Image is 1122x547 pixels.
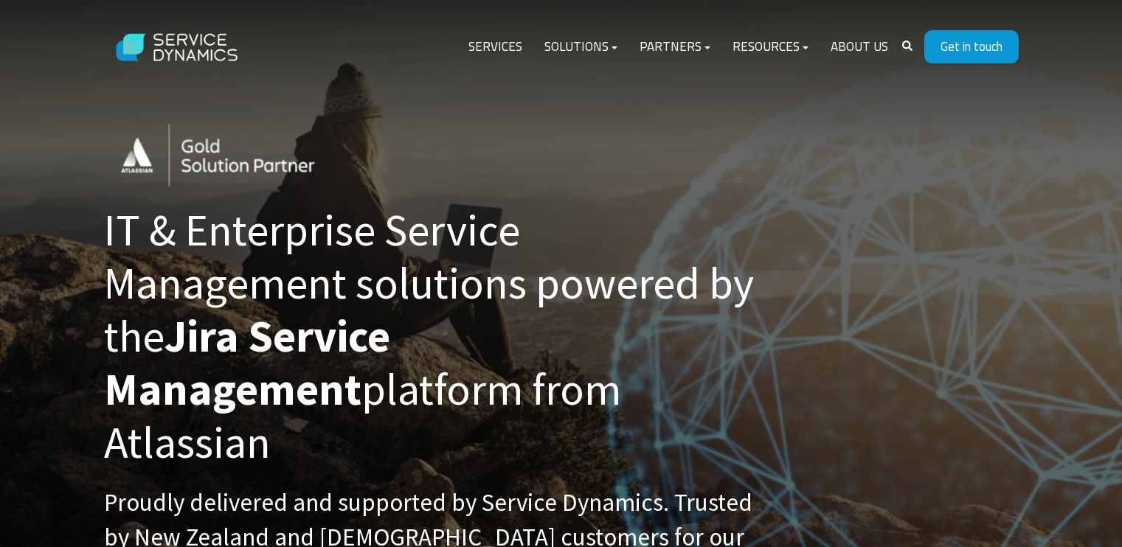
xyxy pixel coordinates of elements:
h1: IT & Enterprise Service Management solutions powered by the platform from Atlassian [104,203,768,469]
a: Partners [628,29,721,65]
img: Service Dynamics Logo - White [104,19,252,76]
div: Navigation Menu [457,29,899,65]
strong: Jira Service Management [104,308,390,417]
a: Resources [721,29,820,65]
a: About Us [820,29,899,65]
a: Services [457,29,533,65]
a: Get in touch [924,30,1019,63]
a: Solutions [533,29,628,65]
img: Gold-Solution-Partner-white--300x100 [104,112,362,198]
